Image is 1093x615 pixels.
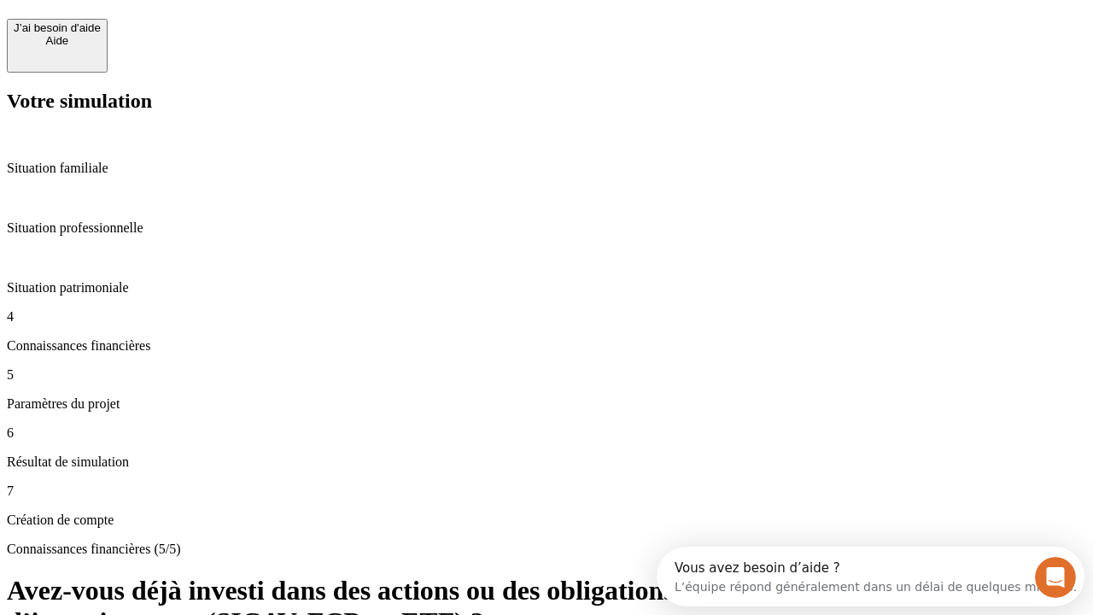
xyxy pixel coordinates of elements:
p: Création de compte [7,512,1086,528]
p: 4 [7,309,1086,325]
h2: Votre simulation [7,90,1086,113]
div: J’ai besoin d'aide [14,21,101,34]
p: Paramètres du projet [7,396,1086,412]
p: 6 [7,425,1086,441]
p: 5 [7,367,1086,383]
iframe: Intercom live chat [1035,557,1076,598]
p: Résultat de simulation [7,454,1086,470]
p: Situation patrimoniale [7,280,1086,296]
p: Connaissances financières [7,338,1086,354]
p: Connaissances financières (5/5) [7,542,1086,557]
p: Situation familiale [7,161,1086,176]
p: Situation professionnelle [7,220,1086,236]
div: L’équipe répond généralement dans un délai de quelques minutes. [18,28,420,46]
button: J’ai besoin d'aideAide [7,19,108,73]
div: Vous avez besoin d’aide ? [18,15,420,28]
p: 7 [7,483,1086,499]
div: Aide [14,34,101,47]
iframe: Intercom live chat discovery launcher [657,547,1084,606]
div: Ouvrir le Messenger Intercom [7,7,471,54]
